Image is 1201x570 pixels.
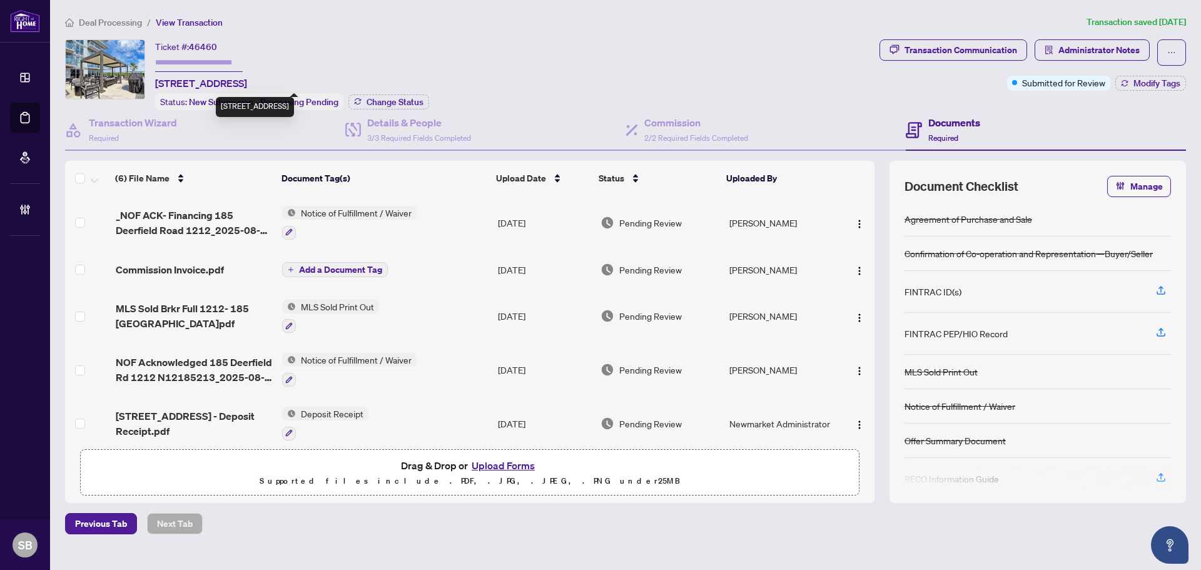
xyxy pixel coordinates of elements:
span: Previous Tab [75,514,127,534]
span: New Submission - Processing Pending [189,96,338,108]
th: Uploaded By [721,161,834,196]
td: [DATE] [493,343,596,397]
span: Required [928,133,958,143]
th: (6) File Name [110,161,276,196]
span: Deposit Receipt [296,407,368,420]
span: home [65,18,74,27]
th: Status [594,161,722,196]
span: plus [288,267,294,273]
img: Document Status [600,263,614,277]
button: Logo [849,213,869,233]
img: logo [10,9,40,33]
img: Logo [854,420,864,430]
button: Manage [1107,176,1171,197]
span: [STREET_ADDRESS] [155,76,247,91]
div: Transaction Communication [905,40,1017,60]
button: Administrator Notes [1035,39,1150,61]
li: / [147,15,151,29]
button: Change Status [348,94,429,109]
span: Commission Invoice.pdf [116,262,224,277]
span: (6) File Name [115,171,170,185]
span: solution [1045,46,1053,54]
button: Status IconMLS Sold Print Out [282,300,379,333]
td: [PERSON_NAME] [724,196,838,250]
img: Logo [854,266,864,276]
span: Document Checklist [905,178,1018,195]
h4: Details & People [367,115,471,130]
span: NOF Acknowledged 185 Deerfield Rd 1212 N12185213_2025-08-07 17_26_03.pdf [116,355,272,385]
td: Newmarket Administrator [724,397,838,450]
div: Confirmation of Co-operation and Representation—Buyer/Seller [905,247,1153,260]
td: [PERSON_NAME] [724,290,838,344]
span: [STREET_ADDRESS] - Deposit Receipt.pdf [116,409,272,439]
img: Status Icon [282,206,296,220]
img: Status Icon [282,300,296,313]
div: [STREET_ADDRESS] [216,97,294,117]
img: Status Icon [282,407,296,420]
span: Pending Review [619,216,682,230]
span: Pending Review [619,263,682,277]
td: [DATE] [493,397,596,450]
td: [DATE] [493,196,596,250]
span: 46460 [189,41,217,53]
span: Pending Review [619,363,682,377]
span: _NOF ACK- Financing 185 Deerfield Road 1212_2025-08-02 12_28_12.pdf [116,208,272,238]
span: Status [599,171,624,185]
div: Status: [155,93,343,110]
span: View Transaction [156,17,223,28]
button: Previous Tab [65,513,137,534]
img: Document Status [600,417,614,430]
span: Pending Review [619,417,682,430]
div: MLS Sold Print Out [905,365,978,379]
button: Modify Tags [1115,76,1186,91]
span: Upload Date [496,171,546,185]
th: Document Tag(s) [276,161,491,196]
button: Logo [849,414,869,434]
img: Logo [854,313,864,323]
span: Modify Tags [1133,79,1180,88]
span: MLS Sold Brkr Full 1212- 185 [GEOGRAPHIC_DATA]pdf [116,301,272,331]
article: Transaction saved [DATE] [1087,15,1186,29]
img: Document Status [600,363,614,377]
span: ellipsis [1167,48,1176,57]
img: Status Icon [282,353,296,367]
td: [PERSON_NAME] [724,250,838,290]
img: Logo [854,366,864,376]
span: Change Status [367,98,423,106]
span: Manage [1130,176,1163,196]
div: Ticket #: [155,39,217,54]
span: Administrator Notes [1058,40,1140,60]
button: Status IconNotice of Fulfillment / Waiver [282,206,417,240]
span: Deal Processing [79,17,142,28]
button: Status IconNotice of Fulfillment / Waiver [282,353,417,387]
img: Logo [854,219,864,229]
button: Logo [849,260,869,280]
button: Upload Forms [468,457,539,474]
button: Add a Document Tag [282,262,388,277]
button: Status IconDeposit Receipt [282,407,368,440]
td: [DATE] [493,250,596,290]
span: 2/2 Required Fields Completed [644,133,748,143]
h4: Commission [644,115,748,130]
span: Pending Review [619,309,682,323]
span: Required [89,133,119,143]
button: Open asap [1151,526,1188,564]
img: Document Status [600,216,614,230]
button: Next Tab [147,513,203,534]
td: [PERSON_NAME] [724,343,838,397]
span: SB [18,536,33,554]
div: Agreement of Purchase and Sale [905,212,1032,226]
th: Upload Date [491,161,594,196]
span: Add a Document Tag [299,265,382,274]
div: FINTRAC PEP/HIO Record [905,327,1008,340]
span: 3/3 Required Fields Completed [367,133,471,143]
p: Supported files include .PDF, .JPG, .JPEG, .PNG under 25 MB [88,474,851,489]
h4: Documents [928,115,980,130]
span: Submitted for Review [1022,76,1105,89]
td: [DATE] [493,290,596,344]
div: Notice of Fulfillment / Waiver [905,399,1015,413]
img: IMG-N12185213_1.jpg [66,40,144,99]
span: Drag & Drop orUpload FormsSupported files include .PDF, .JPG, .JPEG, .PNG under25MB [81,450,859,496]
span: Notice of Fulfillment / Waiver [296,353,417,367]
span: MLS Sold Print Out [296,300,379,313]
